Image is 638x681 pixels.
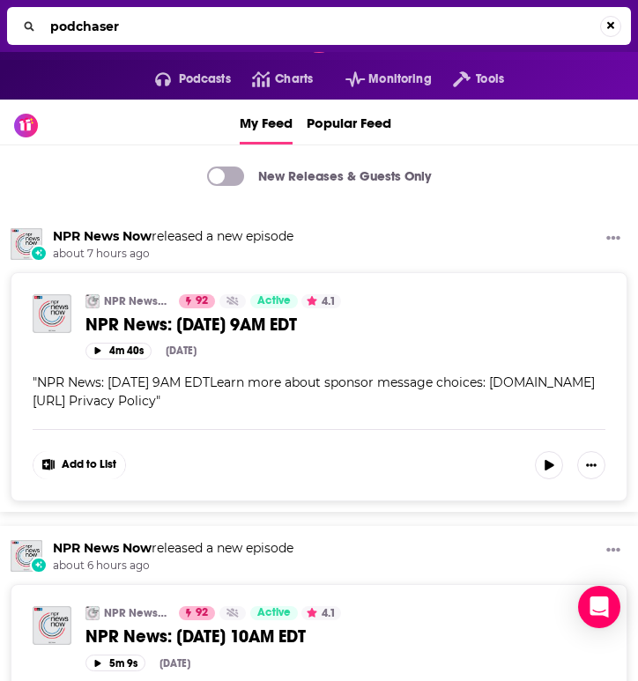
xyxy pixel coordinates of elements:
a: New Releases & Guests Only [207,167,431,186]
a: Active [250,606,298,620]
span: about 6 hours ago [53,559,293,574]
button: open menu [134,65,231,93]
a: NPR News: [DATE] 10AM EDT [85,625,605,648]
div: [DATE] [166,344,197,357]
a: 92 [179,294,215,308]
button: open menu [432,65,504,93]
span: " " [33,374,595,409]
button: Show More Button [33,451,125,479]
span: Add to List [62,458,116,471]
span: NPR News: [DATE] 9AM EDT [85,314,297,336]
span: My Feed [240,103,293,142]
a: Popular Feed [307,100,391,144]
div: Open Intercom Messenger [578,586,620,628]
a: Active [250,294,298,308]
div: [DATE] [159,657,190,670]
span: Tools [476,67,504,92]
button: 5m 9s [85,655,145,671]
span: Popular Feed [307,103,391,142]
button: Show More Button [599,228,627,250]
a: 92 [179,606,215,620]
h3: released a new episode [53,228,293,245]
span: Monitoring [368,67,431,92]
img: NPR News Now [11,228,42,260]
a: NPR News: [DATE] 9AM EDT [85,314,605,336]
span: NPR News: [DATE] 9AM EDTLearn more about sponsor message choices: [DOMAIN_NAME][URL] Privacy Policy [33,374,595,409]
span: Podcasts [179,67,231,92]
div: New Episode [30,245,47,262]
span: 92 [196,292,208,310]
span: Active [257,292,291,310]
button: 4.1 [301,606,341,620]
div: Search... [7,7,631,45]
div: New Episode [30,557,47,574]
img: NPR News: 10-02-2025 9AM EDT [33,294,71,333]
img: NPR News: 10-02-2025 10AM EDT [33,606,71,645]
span: Active [257,604,291,622]
span: Charts [275,67,313,92]
button: 4m 40s [85,343,152,359]
a: NPR News Now [53,540,152,556]
img: NPR News Now [11,540,42,572]
button: Show More Button [577,451,605,479]
a: Charts [231,65,313,93]
a: My Feed [240,100,293,144]
span: NPR News: [DATE] 10AM EDT [85,625,306,648]
a: NPR News Now [104,294,167,308]
img: NPR News Now [85,294,100,308]
button: Show More Button [599,540,627,562]
button: open menu [324,65,432,93]
span: 92 [196,604,208,622]
a: NPR News Now [53,228,152,244]
button: 4.1 [301,294,341,308]
h3: released a new episode [53,540,293,557]
img: NPR News Now [85,606,100,620]
input: Search... [43,12,600,41]
span: about 7 hours ago [53,247,293,262]
a: NPR News Now [104,606,167,620]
